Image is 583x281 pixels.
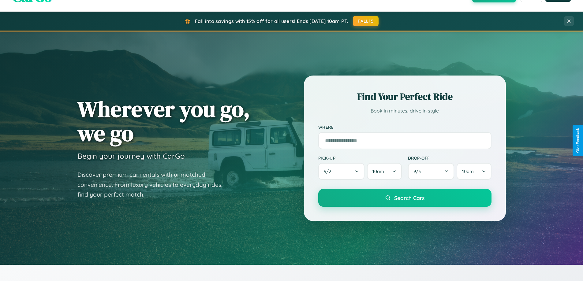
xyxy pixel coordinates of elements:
span: 9 / 2 [324,168,334,174]
span: 10am [462,168,474,174]
p: Book in minutes, drive in style [318,106,491,115]
button: 10am [367,163,402,180]
p: Discover premium car rentals with unmatched convenience. From luxury vehicles to everyday rides, ... [77,170,230,200]
span: 9 / 3 [413,168,424,174]
h3: Begin your journey with CarGo [77,151,185,161]
h1: Wherever you go, we go [77,97,250,145]
div: Give Feedback [576,128,580,153]
h2: Find Your Perfect Ride [318,90,491,103]
button: 9/2 [318,163,365,180]
label: Pick-up [318,155,402,161]
button: 9/3 [408,163,454,180]
button: Search Cars [318,189,491,207]
button: FALL15 [353,16,379,26]
label: Where [318,124,491,130]
span: 10am [372,168,384,174]
span: Fall into savings with 15% off for all users! Ends [DATE] 10am PT. [195,18,348,24]
span: Search Cars [394,194,424,201]
button: 10am [457,163,491,180]
label: Drop-off [408,155,491,161]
